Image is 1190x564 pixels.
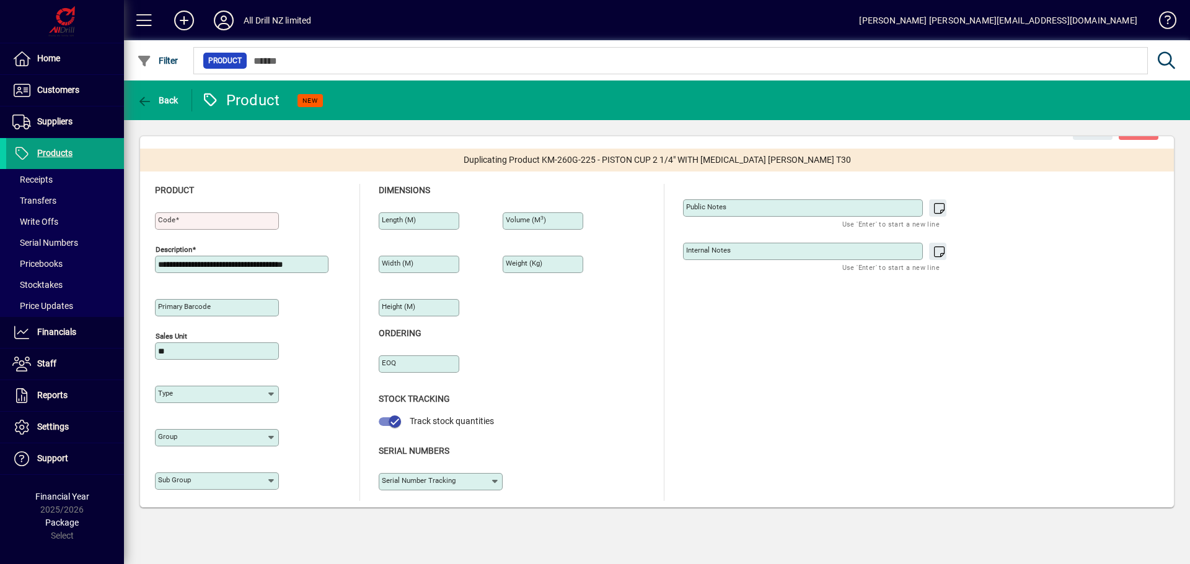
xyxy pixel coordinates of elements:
[6,106,124,137] a: Suppliers
[540,215,544,221] sup: 3
[201,90,280,110] div: Product
[158,389,173,397] mat-label: Type
[464,154,851,167] span: Duplicating Product KM-260G-225 - PISTON CUP 2 1/4" WITH [MEDICAL_DATA] [PERSON_NAME] T30
[382,302,415,311] mat-label: Height (m)
[382,476,456,485] mat-label: Serial Number tracking
[6,274,124,295] a: Stocktakes
[6,169,124,190] a: Receipts
[6,295,124,316] a: Price Updates
[156,245,192,254] mat-label: Description
[1119,118,1158,140] button: ave
[382,215,416,224] mat-label: Length (m)
[379,185,430,195] span: Dimensions
[134,89,182,111] button: Back
[379,446,449,456] span: Serial Numbers
[37,453,68,463] span: Support
[6,75,124,106] a: Customers
[12,280,63,290] span: Stocktakes
[45,518,79,527] span: Package
[208,54,242,67] span: Product
[137,56,178,66] span: Filter
[134,50,182,72] button: Filter
[410,416,494,426] span: Track stock quantities
[686,246,731,254] mat-label: Internal Notes
[6,232,124,253] a: Serial Numbers
[158,302,211,311] mat-label: Primary barcode
[6,190,124,211] a: Transfers
[6,43,124,74] a: Home
[37,116,73,126] span: Suppliers
[686,202,726,211] mat-label: Public Notes
[137,95,178,105] span: Back
[244,11,312,30] div: All Drill NZ limited
[6,443,124,474] a: Support
[156,332,187,341] mat-label: Sales unit
[12,301,73,311] span: Price Updates
[379,328,421,338] span: Ordering
[842,260,940,274] mat-hint: Use 'Enter' to start a new line
[859,11,1137,30] div: [PERSON_NAME] [PERSON_NAME][EMAIL_ADDRESS][DOMAIN_NAME]
[37,390,68,400] span: Reports
[158,215,175,224] mat-label: Code
[124,89,192,111] app-page-header-button: Back
[12,238,78,248] span: Serial Numbers
[6,317,124,348] a: Financials
[6,349,124,380] a: Staff
[35,492,89,501] span: Financial Year
[37,85,79,95] span: Customers
[6,380,124,411] a: Reports
[506,259,542,267] mat-label: Weight (Kg)
[382,358,396,367] mat-label: EOQ
[37,53,60,63] span: Home
[37,358,56,368] span: Staff
[204,9,244,32] button: Profile
[37,148,73,158] span: Products
[37,422,69,432] span: Settings
[6,412,124,443] a: Settings
[302,97,318,105] span: NEW
[379,394,450,404] span: Stock Tracking
[842,217,940,231] mat-hint: Use 'Enter' to start a new line
[158,432,177,441] mat-label: Group
[164,9,204,32] button: Add
[1073,118,1113,140] button: Cancel
[12,217,58,227] span: Write Offs
[37,327,76,337] span: Financials
[12,196,56,206] span: Transfers
[155,185,194,195] span: Product
[12,259,63,269] span: Pricebooks
[506,215,546,224] mat-label: Volume (m )
[12,175,53,184] span: Receipts
[6,253,124,274] a: Pricebooks
[158,475,191,484] mat-label: Sub group
[382,259,413,267] mat-label: Width (m)
[6,211,124,232] a: Write Offs
[1150,2,1175,43] a: Knowledge Base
